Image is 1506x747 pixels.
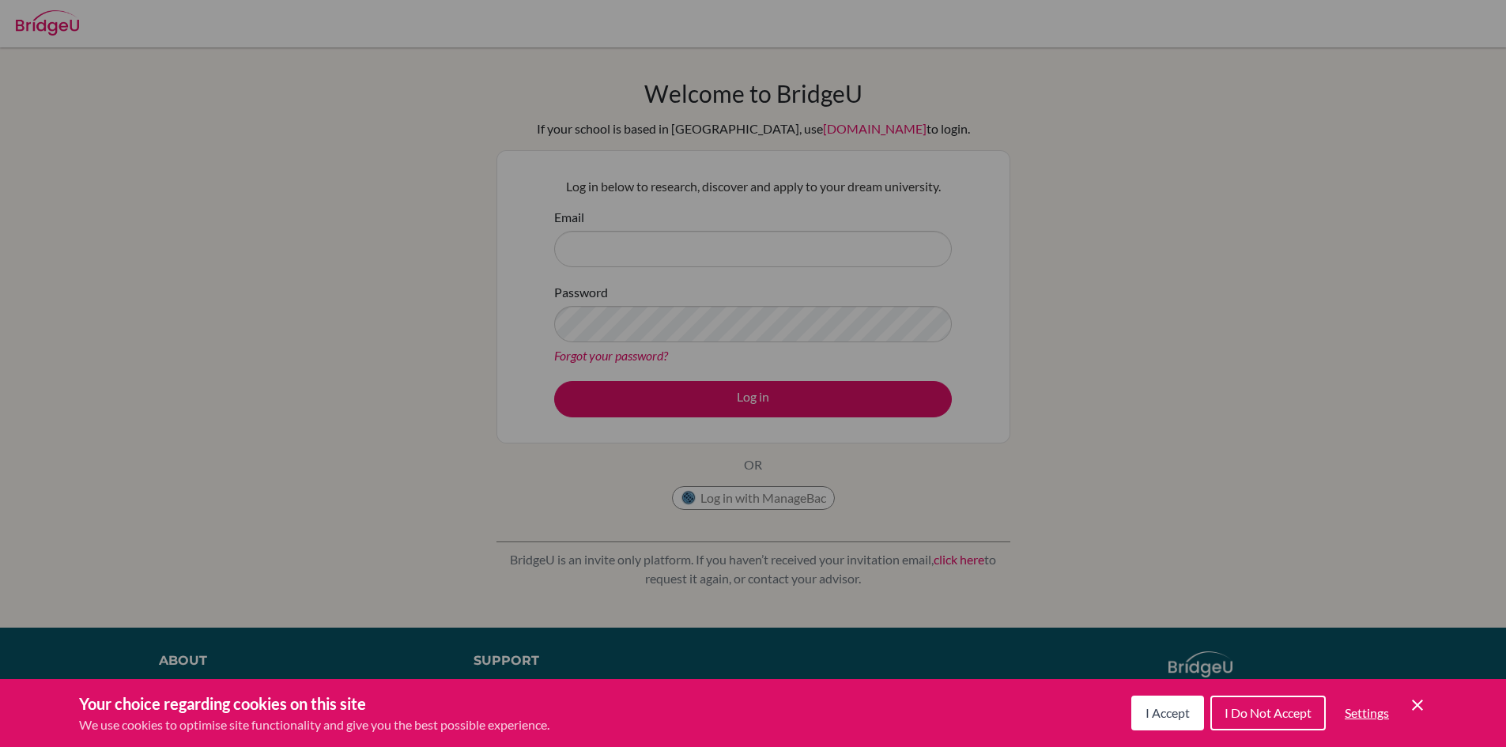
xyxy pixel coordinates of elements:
span: I Do Not Accept [1225,705,1312,720]
button: Save and close [1408,696,1427,715]
p: We use cookies to optimise site functionality and give you the best possible experience. [79,715,549,734]
button: I Accept [1131,696,1204,730]
h3: Your choice regarding cookies on this site [79,692,549,715]
span: I Accept [1146,705,1190,720]
button: I Do Not Accept [1210,696,1326,730]
span: Settings [1345,705,1389,720]
button: Settings [1332,697,1402,729]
